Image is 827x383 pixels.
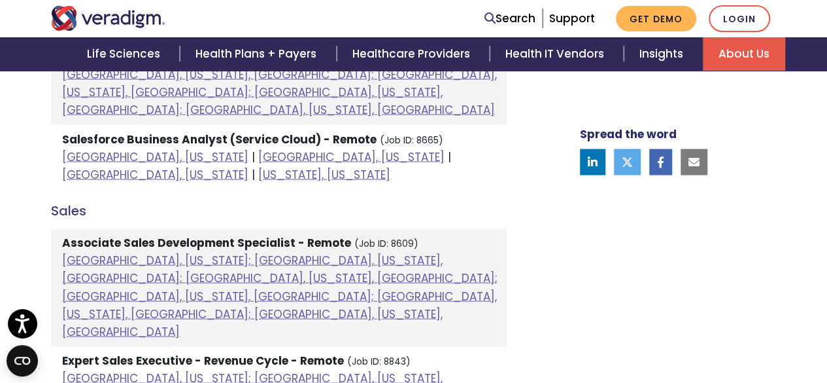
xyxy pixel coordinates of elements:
[180,37,336,71] a: Health Plans + Payers
[62,166,248,182] a: [GEOGRAPHIC_DATA], [US_STATE]
[448,149,451,164] span: |
[354,237,418,249] small: (Job ID: 8609)
[7,345,38,376] button: Open CMP widget
[252,166,255,182] span: |
[380,134,443,146] small: (Job ID: 8665)
[549,10,595,26] a: Support
[624,37,703,71] a: Insights
[616,6,696,31] a: Get Demo
[62,234,351,250] strong: Associate Sales Development Specialist - Remote
[51,6,165,31] img: Veradigm logo
[258,166,390,182] a: [US_STATE], [US_STATE]
[703,37,785,71] a: About Us
[71,37,180,71] a: Life Sciences
[580,126,677,141] strong: Spread the word
[490,37,624,71] a: Health IT Vendors
[709,5,770,32] a: Login
[347,355,411,367] small: (Job ID: 8843)
[258,149,445,164] a: [GEOGRAPHIC_DATA], [US_STATE]
[62,131,377,147] strong: Salesforce Business Analyst (Service Cloud) - Remote
[62,352,344,368] strong: Expert Sales Executive - Revenue Cycle - Remote
[51,202,507,218] h4: Sales
[62,252,498,339] a: [GEOGRAPHIC_DATA], [US_STATE]; [GEOGRAPHIC_DATA], [US_STATE], [GEOGRAPHIC_DATA]; [GEOGRAPHIC_DATA...
[484,10,535,27] a: Search
[252,149,255,164] span: |
[337,37,490,71] a: Healthcare Providers
[62,149,248,164] a: [GEOGRAPHIC_DATA], [US_STATE]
